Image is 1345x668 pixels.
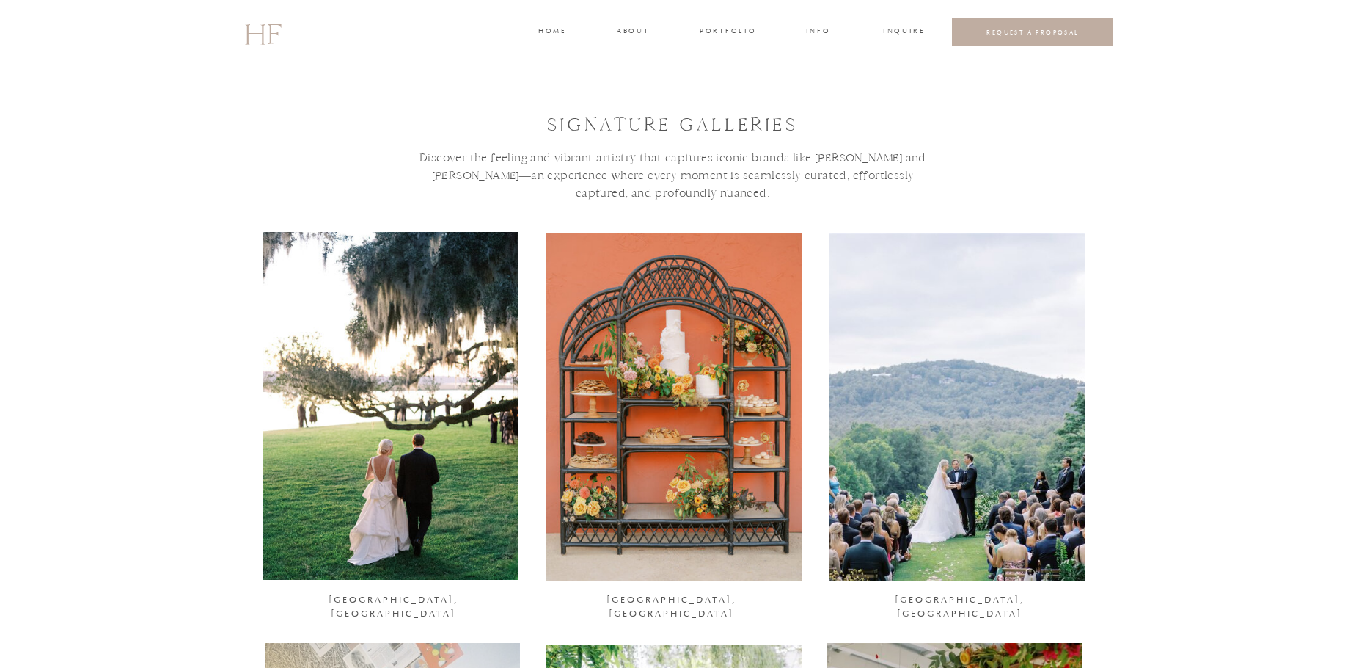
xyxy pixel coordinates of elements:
[283,593,503,613] a: [GEOGRAPHIC_DATA], [GEOGRAPHIC_DATA]
[406,149,939,259] h3: Discover the feeling and vibrant artistry that captures iconic brands like [PERSON_NAME] and [PER...
[849,593,1069,613] a: [GEOGRAPHIC_DATA], [GEOGRAPHIC_DATA]
[561,593,781,613] a: [GEOGRAPHIC_DATA], [GEOGRAPHIC_DATA]
[546,113,799,139] h1: signature GALLEries
[883,26,923,39] a: INQUIRE
[244,11,281,54] a: HF
[700,26,755,39] a: portfolio
[617,26,648,39] a: about
[805,26,832,39] a: INFO
[538,26,565,39] a: home
[964,28,1102,36] a: REQUEST A PROPOSAL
